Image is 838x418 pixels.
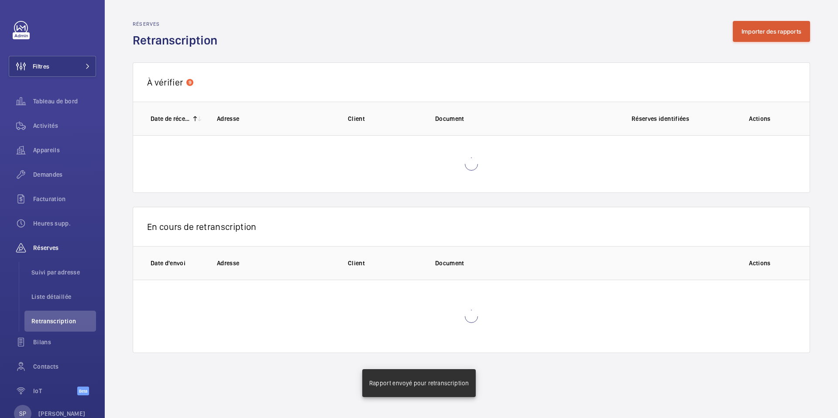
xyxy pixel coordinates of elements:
p: Actions [728,114,792,123]
p: Document [435,259,714,267]
p: Adresse [217,114,334,123]
p: Réserves identifiées [632,114,714,123]
span: Appareils [33,146,96,154]
span: Heures supp. [33,219,96,228]
span: Tableau de bord [33,97,96,106]
span: 9 [186,79,193,86]
button: Importer des rapports [733,21,810,42]
h1: Retranscription [133,32,223,48]
p: Date d'envoi [151,259,203,267]
span: Bilans [33,338,96,346]
span: Beta [77,387,89,395]
p: Adresse [217,259,334,267]
p: Rapport envoyé pour retranscription [369,379,469,387]
span: Liste détaillée [31,292,96,301]
span: Retranscription [31,317,96,325]
p: Client [348,114,421,123]
span: IoT [33,387,77,395]
p: Client [348,259,421,267]
span: Activités [33,121,96,130]
p: Actions [728,259,792,267]
div: En cours de retranscription [133,207,810,246]
button: Filtres [9,56,96,77]
span: À vérifier [147,77,183,88]
span: Suivi par adresse [31,268,96,277]
p: SP [19,409,26,418]
h2: Réserves [133,21,223,27]
span: Réserves [33,243,96,252]
span: Contacts [33,362,96,371]
span: Facturation [33,195,96,203]
span: Demandes [33,170,96,179]
p: [PERSON_NAME] [38,409,86,418]
p: Document [435,114,618,123]
span: Filtres [33,62,49,71]
p: Date de réception [151,114,190,123]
